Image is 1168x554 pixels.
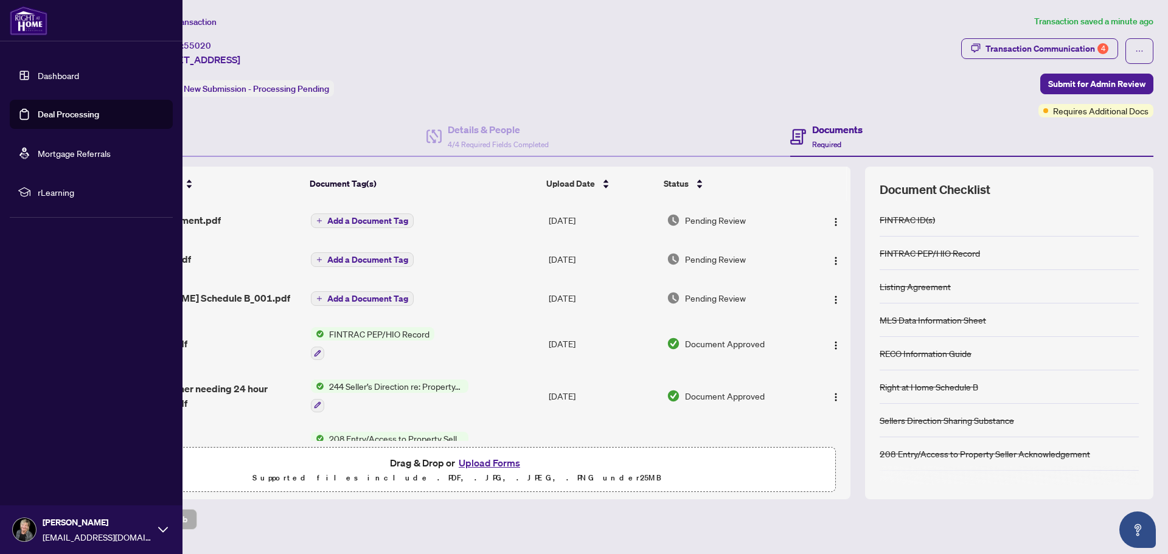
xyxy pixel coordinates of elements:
[685,291,746,305] span: Pending Review
[880,246,980,260] div: FINTRAC PEP/HIO Record
[1119,511,1156,548] button: Open asap
[544,317,662,370] td: [DATE]
[541,167,659,201] th: Upload Date
[324,432,468,445] span: 208 Entry/Access to Property Seller Acknowledgement
[880,313,986,327] div: MLS Data Information Sheet
[546,177,595,190] span: Upload Date
[327,294,408,303] span: Add a Document Tag
[390,455,524,471] span: Drag & Drop or
[1053,104,1149,117] span: Requires Additional Docs
[13,518,36,541] img: Profile Icon
[685,252,746,266] span: Pending Review
[151,16,217,27] span: View Transaction
[880,181,990,198] span: Document Checklist
[667,291,680,305] img: Document Status
[667,252,680,266] img: Document Status
[667,213,680,227] img: Document Status
[1034,15,1153,29] article: Transaction saved a minute ago
[880,280,951,293] div: Listing Agreement
[826,334,846,353] button: Logo
[961,38,1118,59] button: Transaction Communication4
[324,327,434,341] span: FINTRAC PEP/HIO Record
[311,213,414,228] button: Add a Document Tag
[664,177,689,190] span: Status
[311,379,324,393] img: Status Icon
[327,255,408,264] span: Add a Document Tag
[43,530,152,544] span: [EMAIL_ADDRESS][DOMAIN_NAME]
[880,347,972,360] div: RECO Information Guide
[327,216,408,225] span: Add a Document Tag
[667,389,680,403] img: Document Status
[826,288,846,308] button: Logo
[880,213,935,226] div: FINTRAC ID(s)
[544,370,662,422] td: [DATE]
[1040,74,1153,94] button: Submit for Admin Review
[985,39,1108,58] div: Transaction Communication
[455,455,524,471] button: Upload Forms
[311,252,414,268] button: Add a Document Tag
[311,291,414,306] button: Add a Document Tag
[880,380,978,393] div: Right at Home Schedule B
[38,70,79,81] a: Dashboard
[831,295,841,305] img: Logo
[316,218,322,224] span: plus
[151,80,334,97] div: Status:
[544,201,662,240] td: [DATE]
[812,140,841,149] span: Required
[1135,47,1144,55] span: ellipsis
[316,296,322,302] span: plus
[1048,74,1145,94] span: Submit for Admin Review
[544,279,662,317] td: [DATE]
[311,432,468,465] button: Status Icon208 Entry/Access to Property Seller Acknowledgement
[184,40,211,51] span: 55020
[831,256,841,266] img: Logo
[38,185,164,199] span: rLearning
[311,327,434,360] button: Status IconFINTRAC PEP/HIO Record
[120,381,301,410] span: Form 244 Owner needing 24 hour irrevocable.pdf
[826,210,846,230] button: Logo
[311,379,468,412] button: Status Icon244 Seller’s Direction re: Property/Offers
[544,240,662,279] td: [DATE]
[667,337,680,350] img: Document Status
[448,140,549,149] span: 4/4 Required Fields Completed
[831,341,841,350] img: Logo
[86,471,828,485] p: Supported files include .PDF, .JPG, .JPEG, .PNG under 25 MB
[38,148,111,159] a: Mortgage Referrals
[38,109,99,120] a: Deal Processing
[831,217,841,227] img: Logo
[305,167,542,201] th: Document Tag(s)
[316,257,322,263] span: plus
[826,249,846,269] button: Logo
[311,432,324,445] img: Status Icon
[120,291,290,305] span: [PERSON_NAME] Schedule B_001.pdf
[324,379,468,393] span: 244 Seller’s Direction re: Property/Offers
[659,167,805,201] th: Status
[311,252,414,267] button: Add a Document Tag
[10,6,47,35] img: logo
[880,414,1014,427] div: Sellers Direction Sharing Substance
[78,448,835,493] span: Drag & Drop orUpload FormsSupported files include .PDF, .JPG, .JPEG, .PNG under25MB
[544,422,662,474] td: [DATE]
[184,83,329,94] span: New Submission - Processing Pending
[685,213,746,227] span: Pending Review
[311,327,324,341] img: Status Icon
[685,337,765,350] span: Document Approved
[685,389,765,403] span: Document Approved
[151,52,240,67] span: [STREET_ADDRESS]
[311,213,414,229] button: Add a Document Tag
[826,386,846,406] button: Logo
[880,447,1090,460] div: 208 Entry/Access to Property Seller Acknowledgement
[831,392,841,402] img: Logo
[812,122,863,137] h4: Documents
[115,167,305,201] th: (12) File Name
[43,516,152,529] span: [PERSON_NAME]
[448,122,549,137] h4: Details & People
[1097,43,1108,54] div: 4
